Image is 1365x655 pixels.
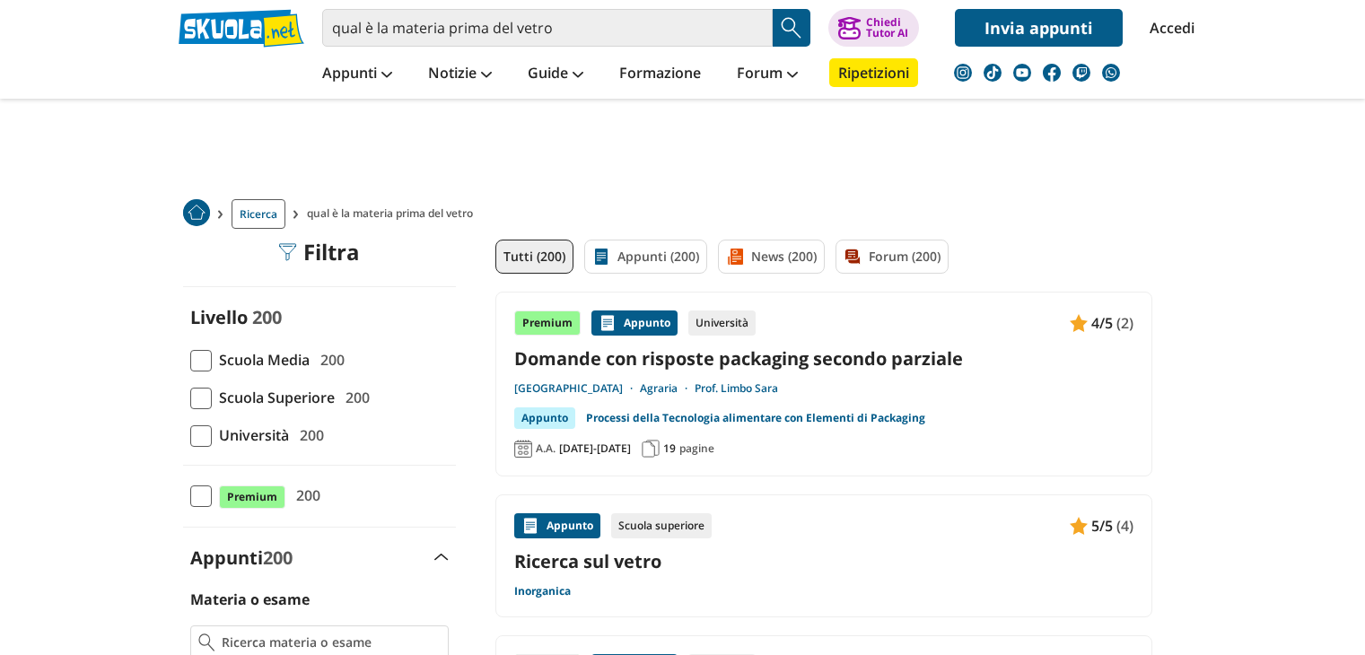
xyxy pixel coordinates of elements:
[866,17,908,39] div: Chiedi Tutor AI
[1013,64,1031,82] img: youtube
[829,58,918,87] a: Ripetizioni
[663,441,676,456] span: 19
[183,199,210,229] a: Home
[599,314,617,332] img: Appunti contenuto
[1116,514,1133,537] span: (4)
[559,441,631,456] span: [DATE]-[DATE]
[828,9,919,47] button: ChiediTutor AI
[1072,64,1090,82] img: twitch
[514,407,575,429] div: Appunto
[836,240,949,274] a: Forum (200)
[773,9,810,47] button: Search Button
[523,58,588,91] a: Guide
[640,381,695,396] a: Agraria
[514,310,581,336] div: Premium
[611,513,712,538] div: Scuola superiore
[1043,64,1061,82] img: facebook
[1150,9,1187,47] a: Accedi
[679,441,714,456] span: pagine
[584,240,707,274] a: Appunti (200)
[844,248,862,266] img: Forum filtro contenuto
[1091,514,1113,537] span: 5/5
[219,485,285,509] span: Premium
[212,386,335,409] span: Scuola Superiore
[514,549,1133,573] a: Ricerca sul vetro
[278,243,296,261] img: Filtra filtri mobile
[778,14,805,41] img: Cerca appunti, riassunti o versioni
[521,517,539,535] img: Appunti contenuto
[592,248,610,266] img: Appunti filtro contenuto
[1102,64,1120,82] img: WhatsApp
[955,9,1123,47] a: Invia appunti
[198,633,215,651] img: Ricerca materia o esame
[615,58,705,91] a: Formazione
[732,58,802,91] a: Forum
[984,64,1002,82] img: tiktok
[293,424,324,447] span: 200
[536,441,556,456] span: A.A.
[514,440,532,458] img: Anno accademico
[514,584,571,598] a: Inorganica
[263,546,293,570] span: 200
[1070,517,1088,535] img: Appunti contenuto
[307,199,480,229] span: qual è la materia prima del vetro
[222,633,440,651] input: Ricerca materia o esame
[190,589,310,609] label: Materia o esame
[1116,311,1133,335] span: (2)
[642,440,660,458] img: Pagine
[586,407,925,429] a: Processi della Tecnologia alimentare con Elementi di Packaging
[1091,311,1113,335] span: 4/5
[688,310,756,336] div: Università
[318,58,397,91] a: Appunti
[591,310,678,336] div: Appunto
[514,346,1133,371] a: Domande con risposte packaging secondo parziale
[954,64,972,82] img: instagram
[278,240,360,265] div: Filtra
[212,348,310,371] span: Scuola Media
[183,199,210,226] img: Home
[252,305,282,329] span: 200
[190,546,293,570] label: Appunti
[434,554,449,561] img: Apri e chiudi sezione
[495,240,573,274] a: Tutti (200)
[190,305,248,329] label: Livello
[718,240,825,274] a: News (200)
[514,381,640,396] a: [GEOGRAPHIC_DATA]
[695,381,778,396] a: Prof. Limbo Sara
[424,58,496,91] a: Notizie
[212,424,289,447] span: Università
[726,248,744,266] img: News filtro contenuto
[313,348,345,371] span: 200
[514,513,600,538] div: Appunto
[338,386,370,409] span: 200
[1070,314,1088,332] img: Appunti contenuto
[289,484,320,507] span: 200
[322,9,773,47] input: Cerca appunti, riassunti o versioni
[232,199,285,229] a: Ricerca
